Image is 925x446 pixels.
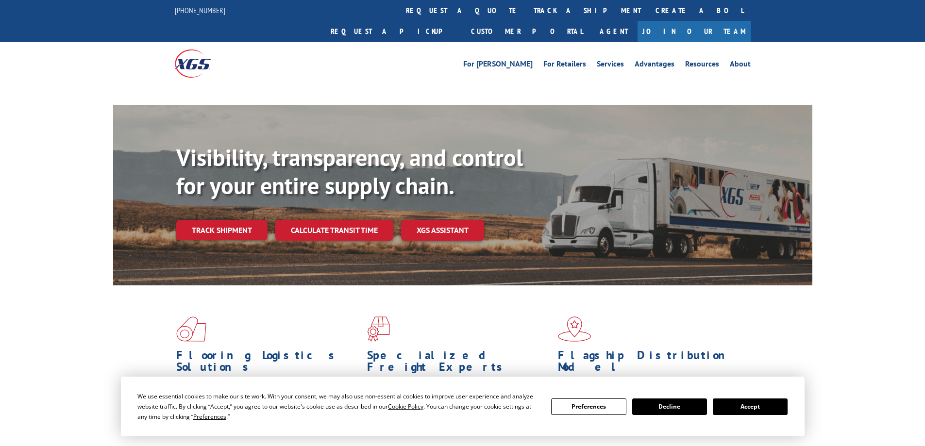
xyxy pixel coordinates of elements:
[590,21,638,42] a: Agent
[121,377,805,436] div: Cookie Consent Prompt
[551,398,626,415] button: Preferences
[176,349,360,378] h1: Flooring Logistics Solutions
[176,142,523,200] b: Visibility, transparency, and control for your entire supply chain.
[401,220,484,241] a: XGS ASSISTANT
[464,21,590,42] a: Customer Portal
[367,349,551,378] h1: Specialized Freight Experts
[558,349,741,378] h1: Flagship Distribution Model
[558,316,591,342] img: xgs-icon-flagship-distribution-model-red
[275,220,393,241] a: Calculate transit time
[388,402,423,411] span: Cookie Policy
[323,21,464,42] a: Request a pickup
[597,60,624,71] a: Services
[638,21,751,42] a: Join Our Team
[176,316,206,342] img: xgs-icon-total-supply-chain-intelligence-red
[632,398,707,415] button: Decline
[367,316,390,342] img: xgs-icon-focused-on-flooring-red
[463,60,533,71] a: For [PERSON_NAME]
[543,60,586,71] a: For Retailers
[175,5,225,15] a: [PHONE_NUMBER]
[685,60,719,71] a: Resources
[730,60,751,71] a: About
[176,220,268,240] a: Track shipment
[635,60,674,71] a: Advantages
[137,391,539,422] div: We use essential cookies to make our site work. With your consent, we may also use non-essential ...
[193,413,226,421] span: Preferences
[713,398,788,415] button: Accept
